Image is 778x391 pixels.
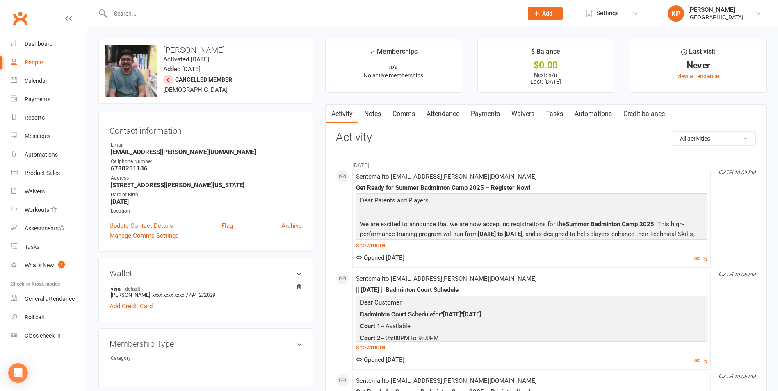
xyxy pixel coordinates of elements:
i: [DATE] 10:06 PM [719,272,755,277]
a: Clubworx [10,8,30,29]
span: Dear Customer, [360,299,402,306]
a: Class kiosk mode [11,327,87,345]
div: General attendance [25,296,75,302]
strong: [DATE] [111,198,302,205]
a: Update Contact Details [110,221,173,231]
i: [DATE] 10:09 PM [719,170,755,175]
div: Date of Birth [111,191,302,199]
a: Add Credit Card [110,301,153,311]
a: Tasks [11,238,87,256]
b: Court 2 [360,334,381,342]
span: Sent email to [EMAIL_ADDRESS][PERSON_NAME][DOMAIN_NAME] [356,173,537,180]
a: Flag [221,221,233,231]
i: [DATE] 10:06 PM [719,374,755,380]
div: What's New [25,262,54,268]
p: Next: n/a Last: [DATE] [485,72,607,85]
button: 5 [694,356,707,366]
a: show more [356,239,707,251]
div: Memberships [370,46,418,61]
li: [DATE] [336,157,756,170]
a: General attendance kiosk mode [11,290,87,308]
a: Automations [11,145,87,164]
strong: n/a [389,64,398,70]
time: Added [DATE] [163,66,201,73]
div: Tasks [25,243,39,250]
div: Class check-in [25,332,61,339]
a: Waivers [11,182,87,201]
b: Summer Badminton Camp 2025 [566,221,654,228]
div: Address [111,174,302,182]
b: [DATE] [463,311,481,318]
h3: Contact information [110,123,302,135]
u: Badminton Court Schedule [360,311,433,318]
span: for [433,311,463,318]
div: Waivers [25,188,45,195]
div: Email [111,141,302,149]
div: Roll call [25,314,44,321]
a: Dashboard [11,35,87,53]
a: view attendance [677,73,719,80]
a: Manage Comms Settings [110,231,179,241]
span: [DEMOGRAPHIC_DATA] [163,86,228,93]
span: , and is designed to help players enhance their Technical Skills, Agility, and Mental Strength, a... [360,230,694,248]
a: Automations [569,105,618,123]
span: Settings [596,4,619,23]
strong: [EMAIL_ADDRESS][PERSON_NAME][DOMAIN_NAME] [111,148,302,156]
a: Payments [11,90,87,109]
div: [GEOGRAPHIC_DATA] [688,14,744,21]
strong: - [111,362,302,370]
time: Activated [DATE] [163,56,209,63]
i: ✓ [370,48,375,56]
a: Calendar [11,72,87,90]
img: image1742160643.png [105,45,157,97]
a: Assessments [11,219,87,238]
div: [PERSON_NAME] [688,6,744,14]
div: || [DATE] || Badminton Court Schedule [356,286,707,293]
div: Messages [25,133,50,139]
div: Dashboard [25,41,53,47]
h3: Wallet [110,269,302,278]
h3: Activity [336,131,756,144]
div: Calendar [25,77,48,84]
div: KP [668,5,684,22]
a: Attendance [421,105,465,123]
div: Reports [25,114,45,121]
div: Location [111,207,302,215]
div: Cellphone Number [111,158,302,166]
strong: [STREET_ADDRESS][PERSON_NAME][US_STATE] [111,182,302,189]
div: Assessments [25,225,65,232]
span: We are excited to announce that we are now accepting registrations for the [360,221,566,228]
div: $ Balance [531,46,560,61]
a: Archive [281,221,302,231]
a: Tasks [540,105,569,123]
div: Open Intercom Messenger [8,363,28,383]
a: Product Sales [11,164,87,182]
div: Payments [25,96,50,102]
strong: 6788201136 [111,165,302,172]
h3: [PERSON_NAME] [105,45,306,55]
a: Credit balance [618,105,671,123]
p: Dear Parents and Players, [358,195,705,207]
a: Comms [387,105,421,123]
span: Opened [DATE] [356,356,404,364]
h3: Membership Type [110,339,302,348]
button: 5 [694,254,707,264]
a: People [11,53,87,72]
span: -- 05:00PM to 9:00PM [360,334,439,342]
div: Never [637,61,759,70]
span: Add [542,10,552,17]
button: Add [528,7,563,20]
span: Sent email to [EMAIL_ADDRESS][PERSON_NAME][DOMAIN_NAME] [356,275,537,282]
input: Search... [108,8,517,19]
span: -- Available [360,323,411,330]
b: [DATE] to [DATE] [478,230,522,238]
span: default [123,285,143,292]
div: Category [111,355,178,362]
span: 2/2029 [199,292,215,298]
a: Payments [465,105,506,123]
a: Workouts [11,201,87,219]
span: xxxx xxxx xxxx 7794 [152,292,197,298]
div: People [25,59,43,66]
b: "[DATE]" [441,311,463,318]
span: Cancelled member [175,76,232,83]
